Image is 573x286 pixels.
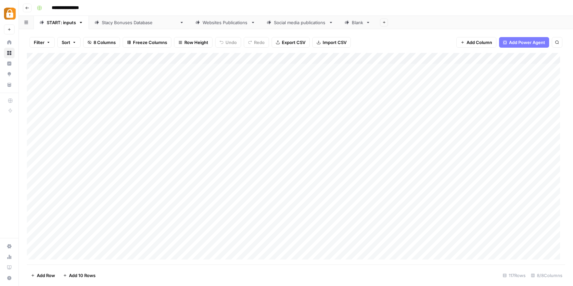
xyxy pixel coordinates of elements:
div: Websites Publications [203,19,248,26]
a: Learning Hub [4,262,15,273]
a: Settings [4,241,15,252]
span: Freeze Columns [133,39,167,46]
button: Add 10 Rows [59,270,99,281]
a: Usage [4,252,15,262]
div: START: inputs [47,19,76,26]
span: Import CSV [323,39,347,46]
div: 117 Rows [500,270,528,281]
div: 8/8 Columns [528,270,565,281]
button: Row Height [174,37,213,48]
button: Help + Support [4,273,15,283]
a: Your Data [4,79,15,90]
button: Add Row [27,270,59,281]
span: Add Power Agent [509,39,545,46]
span: Export CSV [282,39,305,46]
button: Export CSV [272,37,310,48]
a: Opportunities [4,69,15,79]
a: Social media publications [261,16,339,29]
span: Filter [34,39,44,46]
a: START: inputs [34,16,89,29]
button: 8 Columns [83,37,120,48]
button: Sort [57,37,81,48]
button: Undo [215,37,241,48]
span: Add 10 Rows [69,272,95,279]
button: Workspace: Adzz [4,5,15,22]
span: Row Height [184,39,208,46]
button: Import CSV [312,37,351,48]
div: Blank [352,19,363,26]
div: Social media publications [274,19,326,26]
button: Redo [244,37,269,48]
a: Insights [4,58,15,69]
a: Home [4,37,15,48]
button: Filter [30,37,55,48]
span: Redo [254,39,265,46]
div: [PERSON_NAME] Bonuses Database [102,19,177,26]
a: Browse [4,48,15,58]
span: Add Column [467,39,492,46]
img: Adzz Logo [4,8,16,20]
a: Blank [339,16,376,29]
a: [PERSON_NAME] Bonuses Database [89,16,190,29]
a: Websites Publications [190,16,261,29]
button: Add Column [456,37,496,48]
span: Add Row [37,272,55,279]
span: Sort [62,39,70,46]
span: 8 Columns [94,39,116,46]
button: Freeze Columns [123,37,171,48]
span: Undo [225,39,237,46]
button: Add Power Agent [499,37,549,48]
